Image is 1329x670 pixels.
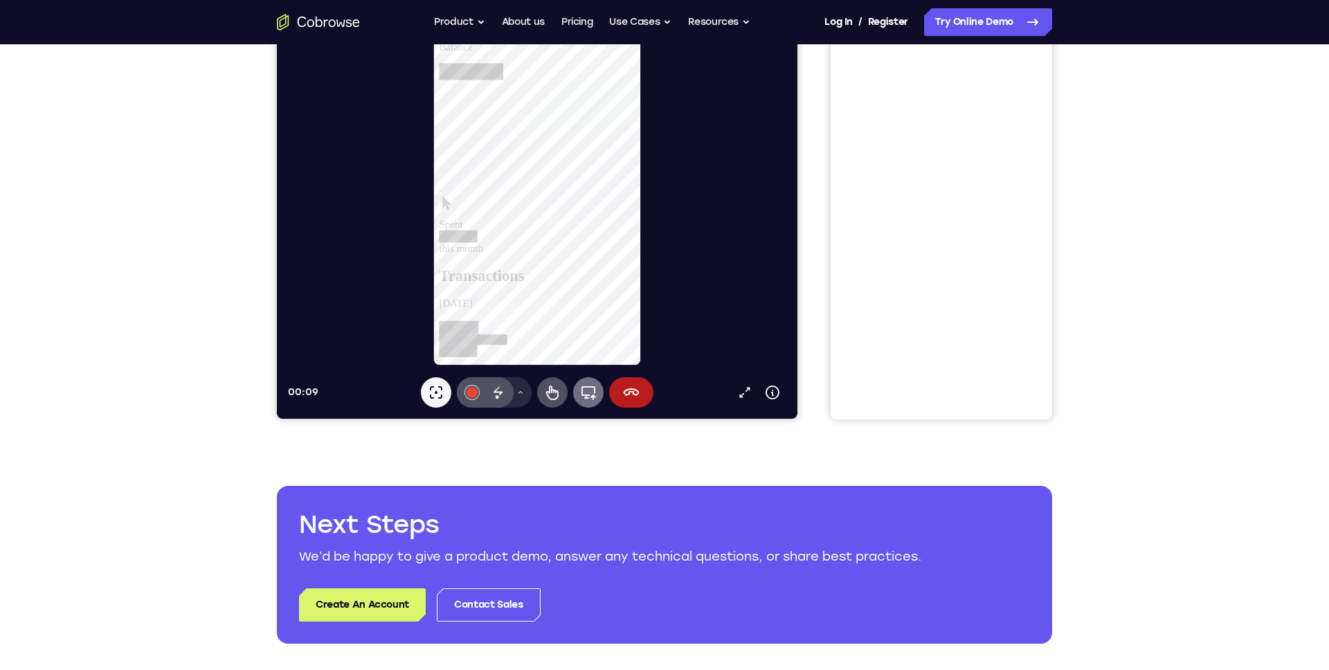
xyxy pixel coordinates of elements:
a: Go to the home page [277,14,360,30]
button: Product [434,8,485,36]
span: / [858,14,862,30]
p: We’d be happy to give a product demo, answer any technical questions, or share best practices. [299,547,1030,566]
button: Resources [688,8,750,36]
a: About us [502,8,545,36]
a: Log In [824,8,852,36]
a: Register [868,8,908,36]
h2: Next Steps [299,508,1030,541]
a: Try Online Demo [924,8,1052,36]
a: Pricing [561,8,593,36]
button: Use Cases [609,8,671,36]
a: Contact Sales [437,588,540,622]
a: Create An Account [299,588,426,622]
